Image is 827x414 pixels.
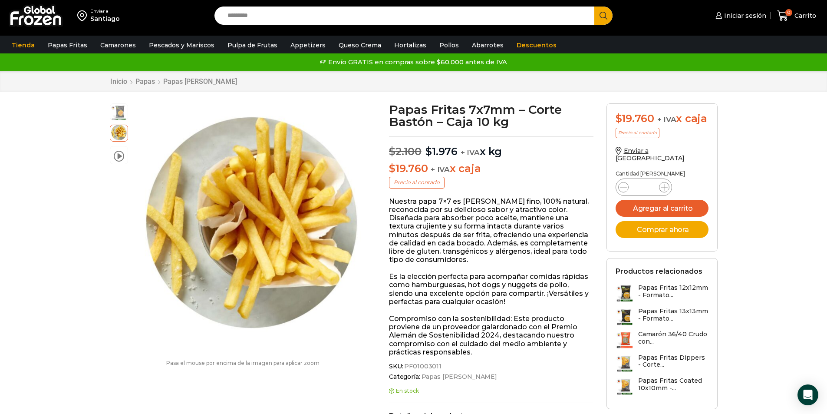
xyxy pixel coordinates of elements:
input: Product quantity [636,181,652,193]
a: Inicio [110,77,128,86]
a: Abarrotes [468,37,508,53]
span: PF01003011 [403,363,442,370]
img: address-field-icon.svg [77,8,90,23]
a: 0 Carrito [775,6,818,26]
a: Pescados y Mariscos [145,37,219,53]
span: 0 [785,9,792,16]
a: Tienda [7,37,39,53]
span: 7×7 [110,104,128,121]
span: Categoría: [389,373,593,381]
a: Papas Fritas Coated 10x10mm -... [616,377,708,396]
div: Open Intercom Messenger [797,384,818,405]
h2: Productos relacionados [616,267,702,275]
a: Iniciar sesión [713,7,766,24]
a: Papas Fritas [43,37,92,53]
p: x kg [389,136,593,158]
span: + IVA [461,148,480,157]
span: Iniciar sesión [722,11,766,20]
h3: Papas Fritas Dippers - Corte... [638,354,708,369]
span: $ [425,145,432,158]
span: SKU: [389,363,593,370]
div: Enviar a [90,8,120,14]
a: Pulpa de Frutas [223,37,282,53]
a: Papas [135,77,155,86]
span: + IVA [657,115,676,124]
span: $ [616,112,622,125]
h3: Papas Fritas Coated 10x10mm -... [638,377,708,392]
p: Nuestra papa 7×7 es [PERSON_NAME] fino, 100% natural, reconocida por su delicioso sabor y atracti... [389,197,593,264]
a: Enviar a [GEOGRAPHIC_DATA] [616,147,685,162]
div: Santiago [90,14,120,23]
span: + IVA [431,165,450,174]
a: Papas [PERSON_NAME] [163,77,237,86]
bdi: 2.100 [389,145,422,158]
a: Queso Crema [334,37,385,53]
a: Descuentos [512,37,561,53]
a: Camarón 36/40 Crudo con... [616,331,708,349]
p: Precio al contado [389,177,445,188]
p: Precio al contado [616,128,659,138]
div: x caja [616,113,708,125]
a: Appetizers [286,37,330,53]
h3: Camarón 36/40 Crudo con... [638,331,708,345]
p: x caja [389,162,593,175]
h3: Papas Fritas 13x13mm - Formato... [638,308,708,322]
a: Hortalizas [390,37,431,53]
a: Papas [PERSON_NAME] [420,373,497,381]
span: Carrito [792,11,816,20]
h3: Papas Fritas 12x12mm - Formato... [638,284,708,299]
button: Comprar ahora [616,221,708,238]
a: Pollos [435,37,463,53]
bdi: 19.760 [616,112,654,125]
span: $ [389,145,395,158]
span: 7×7 [110,124,128,141]
button: Search button [594,7,613,25]
bdi: 19.760 [389,162,428,175]
p: Compromiso con la sostenibilidad: Este producto proviene de un proveedor galardonado con el Premi... [389,315,593,356]
p: Pasa el mouse por encima de la imagen para aplicar zoom [110,360,376,366]
p: Cantidad [PERSON_NAME] [616,171,708,177]
a: Papas Fritas Dippers - Corte... [616,354,708,373]
a: Camarones [96,37,140,53]
bdi: 1.976 [425,145,458,158]
h1: Papas Fritas 7x7mm – Corte Bastón – Caja 10 kg [389,103,593,128]
button: Agregar al carrito [616,200,708,217]
p: En stock [389,388,593,394]
span: $ [389,162,395,175]
a: Papas Fritas 12x12mm - Formato... [616,284,708,303]
p: Es la elección perfecta para acompañar comidas rápidas como hamburguesas, hot dogs y nuggets de p... [389,272,593,306]
nav: Breadcrumb [110,77,237,86]
a: Papas Fritas 13x13mm - Formato... [616,308,708,326]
